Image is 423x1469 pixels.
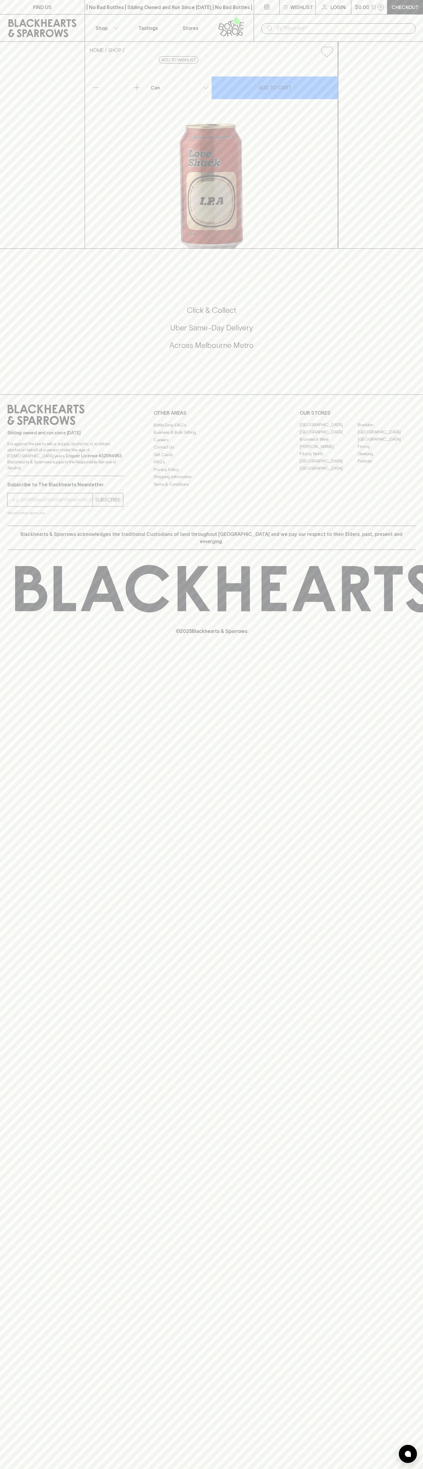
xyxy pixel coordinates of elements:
[276,24,411,33] input: Try "Pinot noir"
[85,62,338,248] img: 24898.png
[7,441,123,471] p: It is against the law to sell or supply alcohol to, or to obtain alcohol on behalf of a person un...
[259,84,291,91] p: ADD TO CART
[154,409,270,417] p: OTHER AREAS
[148,82,211,94] div: Can
[95,496,121,503] p: SUBSCRIBE
[358,436,416,443] a: [GEOGRAPHIC_DATA]
[300,458,358,465] a: [GEOGRAPHIC_DATA]
[392,4,419,11] p: Checkout
[66,453,122,458] strong: Liquor License #32064953
[154,459,270,466] a: FAQ's
[154,421,270,429] a: Bottle Drop FAQ's
[85,15,127,41] button: Shop
[358,450,416,458] a: Geelong
[358,429,416,436] a: [GEOGRAPHIC_DATA]
[154,436,270,443] a: Careers
[33,4,52,11] p: FIND US
[154,473,270,481] a: Shipping Information
[138,24,158,32] p: Tastings
[7,323,416,333] h5: Uber Same-Day Delivery
[358,443,416,450] a: Fitzroy
[96,24,108,32] p: Shop
[330,4,346,11] p: Login
[7,305,416,315] h5: Click & Collect
[12,495,93,504] input: e.g. jane@blackheartsandsparrows.com.au
[7,481,123,488] p: Subscribe to The Blackhearts Newsletter
[12,530,411,545] p: Blackhearts & Sparrows acknowledges the traditional Custodians of land throughout [GEOGRAPHIC_DAT...
[159,56,198,63] button: Add to wishlist
[300,450,358,458] a: Fitzroy North
[358,458,416,465] a: Prahran
[300,409,416,417] p: OUR STORES
[290,4,313,11] p: Wishlist
[300,443,358,450] a: [PERSON_NAME]
[7,281,416,382] div: Call to action block
[90,47,104,53] a: HOME
[151,84,160,91] p: Can
[93,493,123,506] button: SUBSCRIBE
[212,76,338,99] button: ADD TO CART
[7,430,123,436] p: Sibling owned and run since [DATE]
[169,15,212,41] a: Stores
[154,481,270,488] a: Terms & Conditions
[7,510,123,516] p: We will never spam you
[300,436,358,443] a: Brunswick West
[183,24,198,32] p: Stores
[355,4,369,11] p: $0.00
[358,421,416,429] a: Braddon
[379,5,382,9] p: 0
[154,466,270,473] a: Privacy Policy
[127,15,169,41] a: Tastings
[154,444,270,451] a: Contact Us
[405,1451,411,1457] img: bubble-icon
[300,465,358,472] a: [GEOGRAPHIC_DATA]
[300,421,358,429] a: [GEOGRAPHIC_DATA]
[154,451,270,458] a: Gift Cards
[319,44,335,60] button: Add to wishlist
[108,47,121,53] a: SHOP
[7,340,416,350] h5: Across Melbourne Metro
[300,429,358,436] a: [GEOGRAPHIC_DATA]
[154,429,270,436] a: Business & Bulk Gifting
